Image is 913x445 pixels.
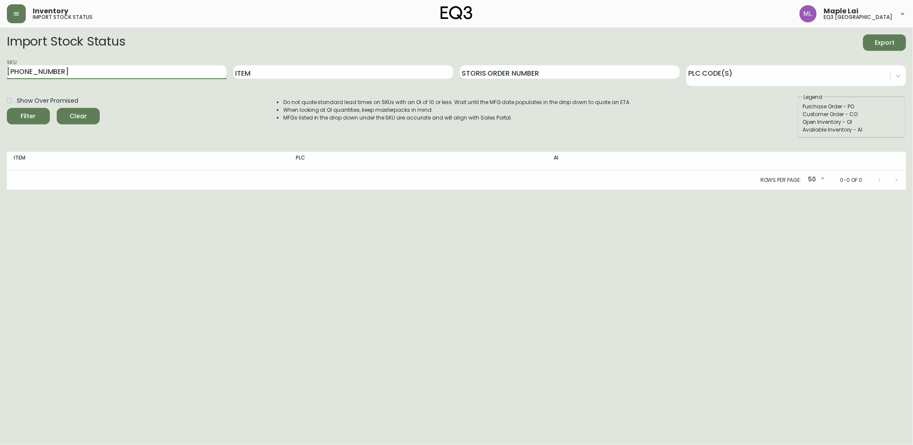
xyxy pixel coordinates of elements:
legend: Legend [803,93,824,101]
th: PLC [289,152,547,171]
span: Clear [64,111,93,122]
p: 0-0 of 0 [840,176,862,184]
button: Filter [7,108,50,124]
div: Customer Order - CO [803,110,901,118]
span: Export [870,37,899,48]
th: Item [7,152,289,171]
div: Purchase Order - PO [803,103,901,110]
span: Show Over Promised [17,96,78,105]
th: AI [547,152,753,171]
img: logo [441,6,472,20]
h2: Import Stock Status [7,34,125,51]
span: Inventory [33,8,68,15]
img: 61e28cffcf8cc9f4e300d877dd684943 [800,5,817,22]
li: MFGs listed in the drop down under the SKU are accurate and will align with Sales Portal. [283,114,631,122]
li: Do not quote standard lead times on SKUs with an OI of 10 or less. Wait until the MFG date popula... [283,98,631,106]
li: When looking at OI quantities, keep masterpacks in mind. [283,106,631,114]
button: Clear [57,108,100,124]
button: Export [863,34,906,51]
span: Maple Lai [824,8,858,15]
p: Rows per page: [760,176,801,184]
div: 50 [805,173,826,187]
h5: import stock status [33,15,92,20]
div: Open Inventory - OI [803,118,901,126]
div: Available Inventory - AI [803,126,901,134]
h5: eq3 [GEOGRAPHIC_DATA] [824,15,892,20]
